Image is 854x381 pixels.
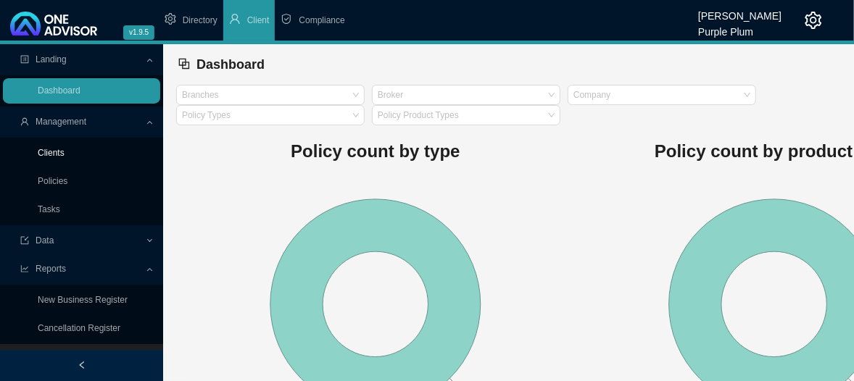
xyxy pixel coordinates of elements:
[38,323,120,333] a: Cancellation Register
[247,15,270,25] span: Client
[183,15,217,25] span: Directory
[20,236,29,245] span: import
[78,361,86,369] span: left
[165,13,176,25] span: setting
[196,57,265,72] span: Dashboard
[10,12,97,35] img: 2df55531c6924b55f21c4cf5d4484680-logo-light.svg
[38,295,128,305] a: New Business Register
[123,25,154,40] span: v1.9.5
[20,55,29,64] span: profile
[38,176,67,186] a: Policies
[38,85,80,96] a: Dashboard
[20,117,29,126] span: user
[698,4,782,20] div: [PERSON_NAME]
[20,264,29,273] span: line-chart
[36,117,86,127] span: Management
[36,264,66,274] span: Reports
[38,204,60,214] a: Tasks
[36,54,67,64] span: Landing
[38,148,65,158] a: Clients
[36,235,54,246] span: Data
[178,57,191,70] span: block
[229,13,241,25] span: user
[805,12,822,29] span: setting
[281,13,292,25] span: safety
[299,15,344,25] span: Compliance
[176,137,575,166] h1: Policy count by type
[698,20,782,35] div: Purple Plum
